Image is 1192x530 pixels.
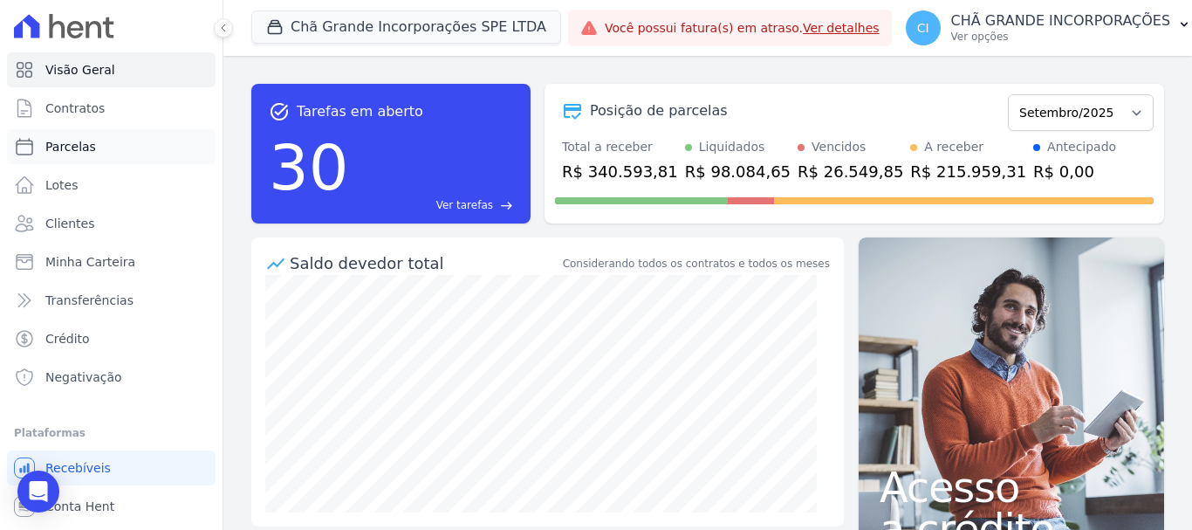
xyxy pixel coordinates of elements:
[7,489,216,524] a: Conta Hent
[1033,160,1116,183] div: R$ 0,00
[14,423,209,444] div: Plataformas
[269,101,290,122] span: task_alt
[7,283,216,318] a: Transferências
[803,21,880,35] a: Ver detalhes
[7,168,216,203] a: Lotes
[7,244,216,279] a: Minha Carteira
[7,360,216,395] a: Negativação
[45,253,135,271] span: Minha Carteira
[562,138,678,156] div: Total a receber
[45,215,94,232] span: Clientes
[951,12,1171,30] p: CHÃ GRANDE INCORPORAÇÕES
[7,321,216,356] a: Crédito
[45,176,79,194] span: Lotes
[45,330,90,348] span: Crédito
[7,206,216,241] a: Clientes
[290,251,559,275] div: Saldo devedor total
[45,498,114,515] span: Conta Hent
[951,30,1171,44] p: Ver opções
[45,61,115,79] span: Visão Geral
[7,52,216,87] a: Visão Geral
[590,100,728,121] div: Posição de parcelas
[45,459,111,477] span: Recebíveis
[7,91,216,126] a: Contratos
[17,471,59,513] div: Open Intercom Messenger
[910,160,1026,183] div: R$ 215.959,31
[45,100,105,117] span: Contratos
[7,129,216,164] a: Parcelas
[563,256,830,272] div: Considerando todos os contratos e todos os meses
[269,122,349,213] div: 30
[917,22,929,34] span: CI
[356,197,513,213] a: Ver tarefas east
[1047,138,1116,156] div: Antecipado
[699,138,765,156] div: Liquidados
[562,160,678,183] div: R$ 340.593,81
[436,197,493,213] span: Ver tarefas
[45,368,122,386] span: Negativação
[605,19,880,38] span: Você possui fatura(s) em atraso.
[924,138,983,156] div: A receber
[297,101,423,122] span: Tarefas em aberto
[685,160,791,183] div: R$ 98.084,65
[812,138,866,156] div: Vencidos
[45,138,96,155] span: Parcelas
[251,10,561,44] button: Chã Grande Incorporações SPE LTDA
[45,292,134,309] span: Transferências
[7,451,216,485] a: Recebíveis
[500,199,513,212] span: east
[798,160,903,183] div: R$ 26.549,85
[880,466,1143,508] span: Acesso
